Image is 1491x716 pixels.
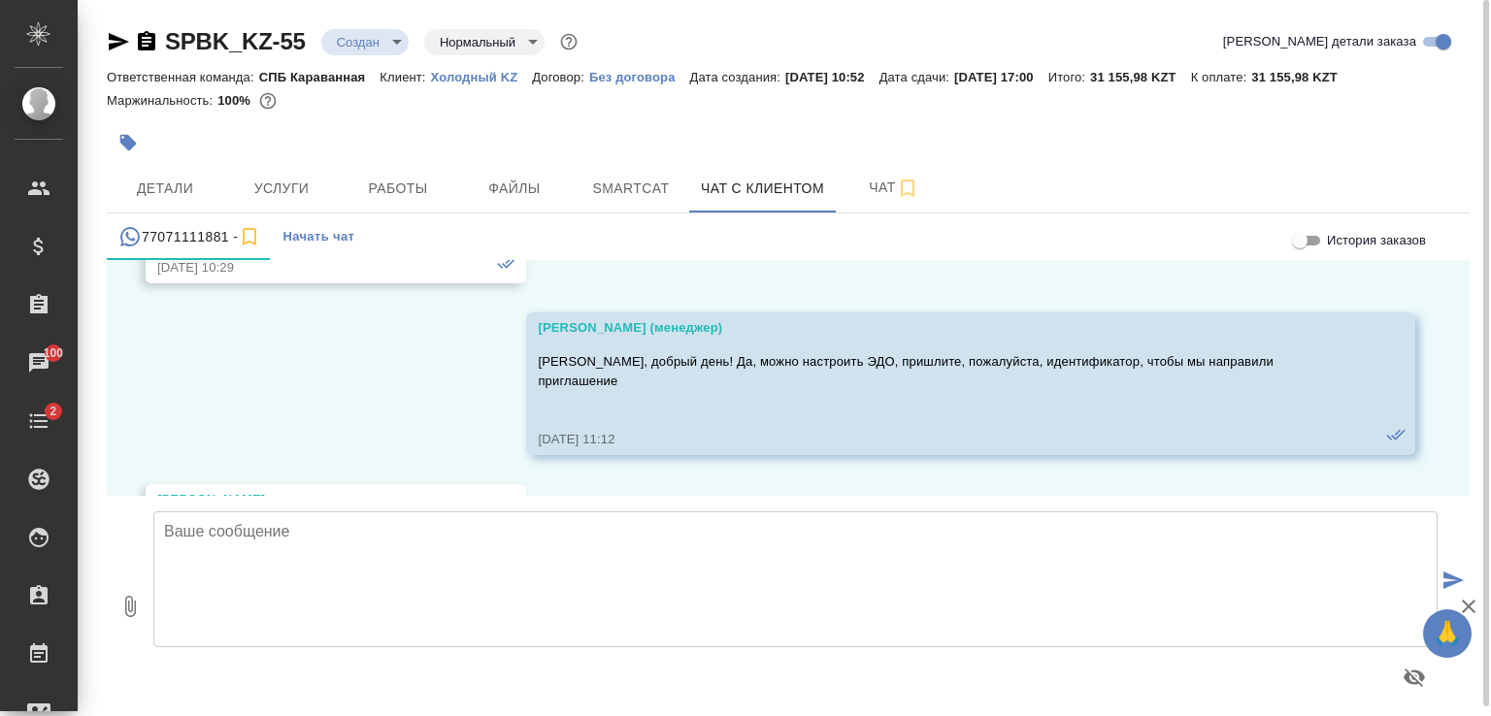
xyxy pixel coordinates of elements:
[380,70,430,84] p: Клиент:
[118,177,212,201] span: Детали
[351,177,445,201] span: Работы
[532,70,589,84] p: Договор:
[538,352,1347,391] p: [PERSON_NAME], добрый день! Да, можно настроить ЭДО, пришлите, пожалуйста, идентификатор, чтобы м...
[538,430,1347,449] div: [DATE] 11:12
[38,402,68,421] span: 2
[157,490,458,509] div: [PERSON_NAME]
[1391,654,1438,700] button: Предпросмотр
[5,339,73,387] a: 100
[785,70,879,84] p: [DATE] 10:52
[165,28,306,54] a: SPBK_KZ-55
[321,29,409,55] div: Создан
[1327,231,1426,250] span: История заказов
[954,70,1048,84] p: [DATE] 17:00
[32,343,76,363] span: 100
[584,177,678,201] span: Smartcat
[538,318,1347,338] div: [PERSON_NAME] (менеджер)
[1431,613,1464,654] span: 🙏
[431,68,533,84] a: Холодный KZ
[107,213,1470,260] div: simple tabs example
[217,93,255,108] p: 100%
[1191,70,1252,84] p: К оплате:
[1048,70,1090,84] p: Итого:
[1090,70,1191,84] p: 31 155,98 KZT
[1423,609,1472,658] button: 🙏
[589,70,690,84] p: Без договора
[847,176,941,200] span: Чат
[273,213,364,260] button: Начать чат
[107,93,217,108] p: Маржинальность:
[431,70,533,84] p: Холодный KZ
[879,70,954,84] p: Дата сдачи:
[896,177,919,200] svg: Подписаться
[135,30,158,53] button: Скопировать ссылку
[238,225,261,248] svg: Подписаться
[589,68,690,84] a: Без договора
[157,258,458,277] div: [DATE] 10:29
[107,70,259,84] p: Ответственная команда:
[690,70,785,84] p: Дата создания:
[1223,32,1416,51] span: [PERSON_NAME] детали заказа
[259,70,381,84] p: СПБ Караванная
[5,397,73,445] a: 2
[468,177,561,201] span: Файлы
[118,225,261,249] div: 77071111881 (Алексей) - (undefined)
[107,121,149,164] button: Добавить тэг
[434,34,521,50] button: Нормальный
[107,30,130,53] button: Скопировать ссылку для ЯМессенджера
[556,29,581,54] button: Доп статусы указывают на важность/срочность заказа
[282,226,354,248] span: Начать чат
[1251,70,1352,84] p: 31 155,98 KZT
[235,177,328,201] span: Услуги
[701,177,824,201] span: Чат с клиентом
[424,29,545,55] div: Создан
[331,34,385,50] button: Создан
[255,88,281,114] button: 0.00 KZT;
